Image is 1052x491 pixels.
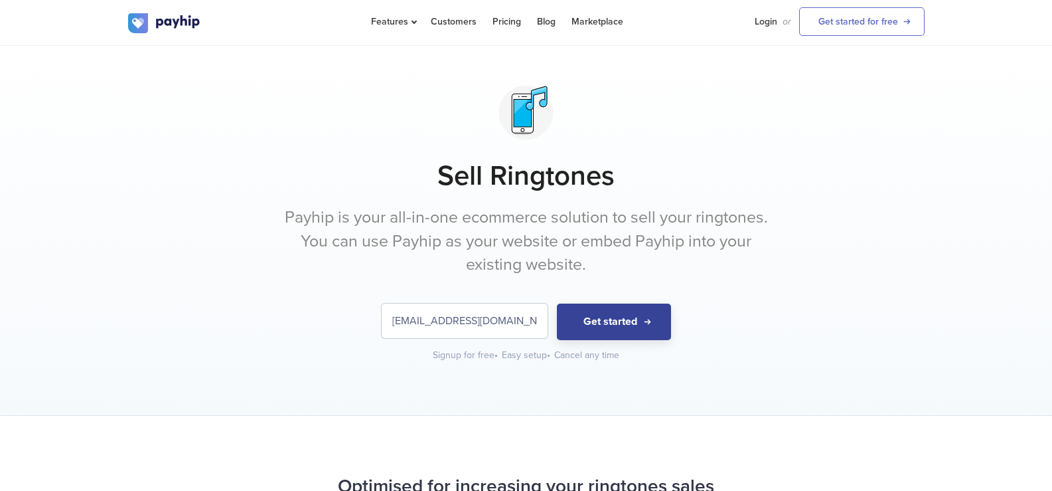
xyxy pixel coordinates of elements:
span: Features [371,16,415,27]
img: logo.svg [128,13,201,33]
span: • [494,349,498,361]
div: Easy setup [502,349,552,362]
img: svg+xml;utf8,%3Csvg%20viewBox%3D%220%200%20100%20100%22%20xmlns%3D%22http%3A%2F%2Fwww.w3.org%2F20... [492,79,560,146]
div: Cancel any time [554,349,619,362]
input: Enter your email address [382,304,548,338]
h1: Sell Ringtones [128,159,925,193]
div: Signup for free [433,349,499,362]
button: Get started [557,304,671,340]
p: Payhip is your all-in-one ecommerce solution to sell your ringtones. You can use Payhip as your w... [277,206,775,277]
a: Get started for free [799,7,925,36]
span: • [547,349,550,361]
